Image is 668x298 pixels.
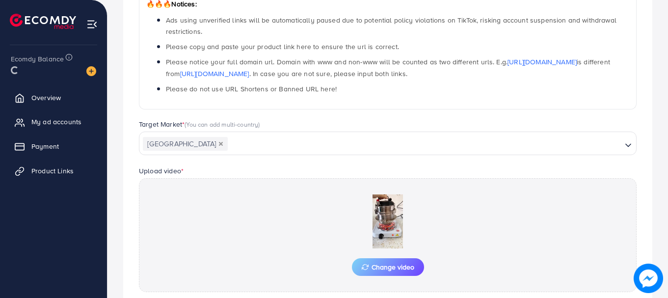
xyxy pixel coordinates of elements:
span: Change video [362,264,414,271]
a: [URL][DOMAIN_NAME] [180,69,249,79]
a: [URL][DOMAIN_NAME] [508,57,577,67]
a: Product Links [7,161,100,181]
label: Upload video [139,166,184,176]
span: (You can add multi-country) [185,120,260,129]
span: Overview [31,93,61,103]
span: Ads using unverified links will be automatically paused due to potential policy violations on Tik... [166,15,616,36]
img: menu [86,19,98,30]
button: Change video [352,258,424,276]
span: Payment [31,141,59,151]
span: [GEOGRAPHIC_DATA] [143,137,228,151]
span: Product Links [31,166,74,176]
label: Target Market [139,119,260,129]
img: image [86,66,96,76]
span: Please notice your full domain url. Domain with www and non-www will be counted as two different ... [166,57,610,78]
div: Search for option [139,132,637,155]
img: Preview Image [339,194,437,248]
span: Ecomdy Balance [11,54,64,64]
span: Please copy and paste your product link here to ensure the url is correct. [166,42,399,52]
a: Payment [7,136,100,156]
img: logo [10,14,76,29]
a: My ad accounts [7,112,100,132]
input: Search for option [229,136,621,152]
img: image [634,264,663,293]
span: My ad accounts [31,117,81,127]
button: Deselect Pakistan [218,141,223,146]
a: Overview [7,88,100,108]
span: Please do not use URL Shortens or Banned URL here! [166,84,337,94]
